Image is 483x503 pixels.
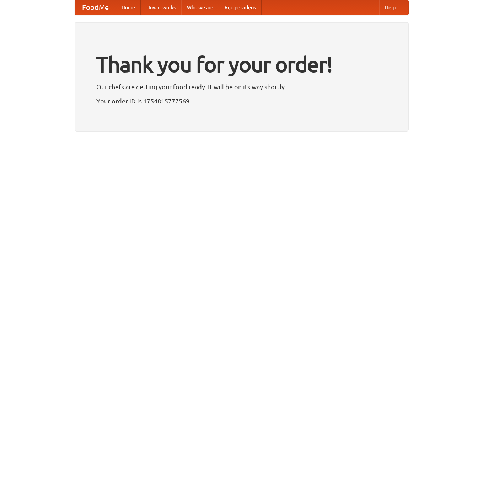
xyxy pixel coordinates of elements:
h1: Thank you for your order! [96,47,387,81]
a: How it works [141,0,181,15]
a: Recipe videos [219,0,262,15]
a: Home [116,0,141,15]
p: Our chefs are getting your food ready. It will be on its way shortly. [96,81,387,92]
p: Your order ID is 1754815777569. [96,96,387,106]
a: Help [379,0,401,15]
a: Who we are [181,0,219,15]
a: FoodMe [75,0,116,15]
